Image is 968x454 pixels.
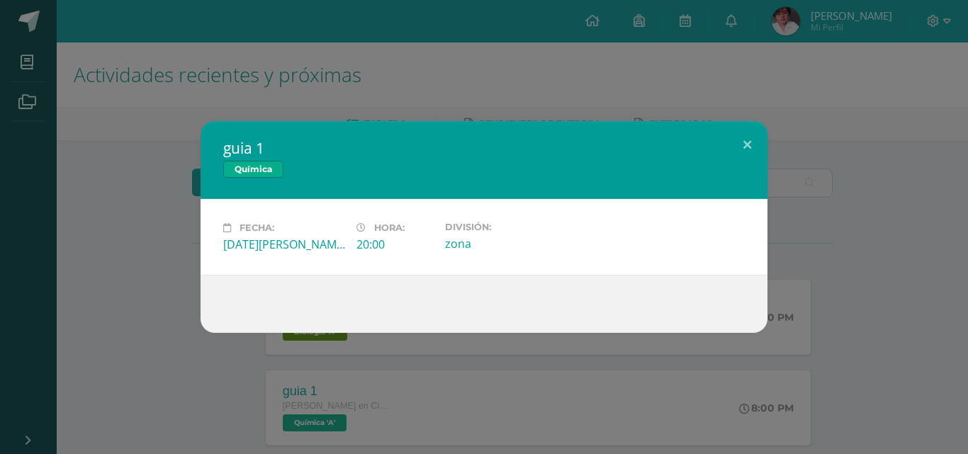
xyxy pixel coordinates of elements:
span: Fecha: [240,222,274,233]
div: [DATE][PERSON_NAME] [223,237,345,252]
span: Hora: [374,222,405,233]
span: Química [223,161,283,178]
div: 20:00 [356,237,434,252]
button: Close (Esc) [727,121,767,169]
label: División: [445,222,567,232]
h2: guia 1 [223,138,745,158]
div: zona [445,236,567,251]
